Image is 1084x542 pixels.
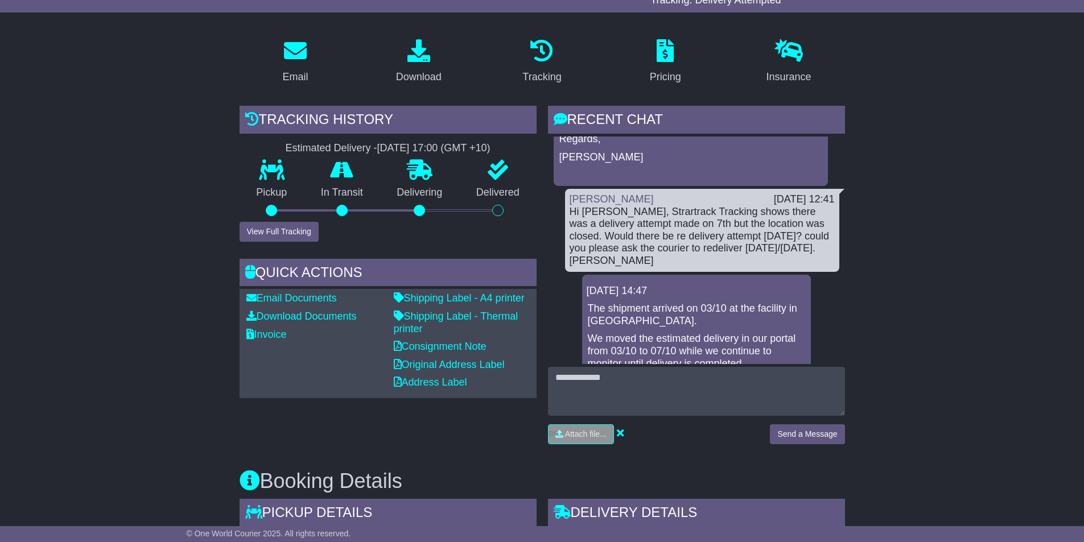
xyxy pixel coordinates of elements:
a: Tracking [515,35,568,89]
a: Download [389,35,449,89]
div: Download [396,69,442,85]
p: The shipment arrived on 03/10 at the facility in [GEOGRAPHIC_DATA]. [588,303,805,327]
p: Delivering [380,187,460,199]
div: Pickup Details [240,499,537,529]
a: Shipping Label - A4 printer [394,292,525,304]
p: In Transit [304,187,380,199]
a: Download Documents [246,311,357,322]
p: Pickup [240,187,304,199]
div: [DATE] 17:00 (GMT +10) [377,142,491,155]
a: Pricing [642,35,689,89]
div: Hi [PERSON_NAME], Strartrack Tracking shows there was a delivery attempt made on 7th but the loca... [570,206,835,267]
button: View Full Tracking [240,222,319,242]
div: Quick Actions [240,259,537,289]
div: [DATE] 12:41 [774,193,835,206]
div: RECENT CHAT [548,106,845,136]
a: Shipping Label - Thermal printer [394,311,518,334]
a: Address Label [394,376,467,388]
div: Tracking history [240,106,537,136]
div: Email [282,69,308,85]
a: Original Address Label [394,359,505,370]
p: Delivered [459,187,537,199]
div: [DATE] 14:47 [587,285,806,297]
div: Delivery Details [548,499,845,529]
div: Tracking [522,69,561,85]
a: Email Documents [246,292,337,304]
p: We moved the estimated delivery in our portal from 03/10 to 07/10 while we continue to monitor un... [588,333,805,370]
p: [PERSON_NAME] [559,151,822,164]
p: Regards, [559,133,822,146]
a: [PERSON_NAME] [570,193,654,205]
h3: Booking Details [240,470,845,493]
div: Insurance [766,69,811,85]
button: Send a Message [770,424,844,444]
span: © One World Courier 2025. All rights reserved. [187,529,351,538]
a: Insurance [759,35,819,89]
a: Invoice [246,329,287,340]
a: Consignment Note [394,341,487,352]
div: Pricing [650,69,681,85]
div: Estimated Delivery - [240,142,537,155]
a: Email [275,35,315,89]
